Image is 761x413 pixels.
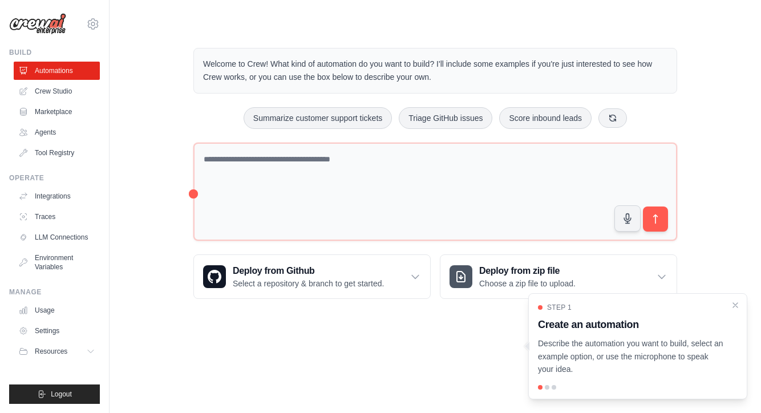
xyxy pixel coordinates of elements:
h3: Deploy from zip file [479,264,576,278]
a: LLM Connections [14,228,100,246]
a: Marketplace [14,103,100,121]
p: Welcome to Crew! What kind of automation do you want to build? I'll include some examples if you'... [203,58,667,84]
div: Manage [9,288,100,297]
span: Step 1 [547,303,572,312]
button: Triage GitHub issues [399,107,492,129]
a: Agents [14,123,100,141]
div: Build [9,48,100,57]
span: Logout [51,390,72,399]
p: Select a repository & branch to get started. [233,278,384,289]
p: Choose a zip file to upload. [479,278,576,289]
button: Score inbound leads [499,107,592,129]
span: Resources [35,347,67,356]
button: Resources [14,342,100,361]
a: Integrations [14,187,100,205]
a: Environment Variables [14,249,100,276]
button: Logout [9,384,100,404]
button: Summarize customer support tickets [244,107,392,129]
button: Close walkthrough [731,301,740,310]
p: Describe the automation you want to build, select an example option, or use the microphone to spe... [538,337,724,376]
div: Operate [9,173,100,183]
a: Crew Studio [14,82,100,100]
h3: Deploy from Github [233,264,384,278]
a: Settings [14,322,100,340]
a: Tool Registry [14,144,100,162]
img: Logo [9,13,66,35]
a: Traces [14,208,100,226]
a: Usage [14,301,100,319]
h3: Create an automation [538,317,724,333]
a: Automations [14,62,100,80]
